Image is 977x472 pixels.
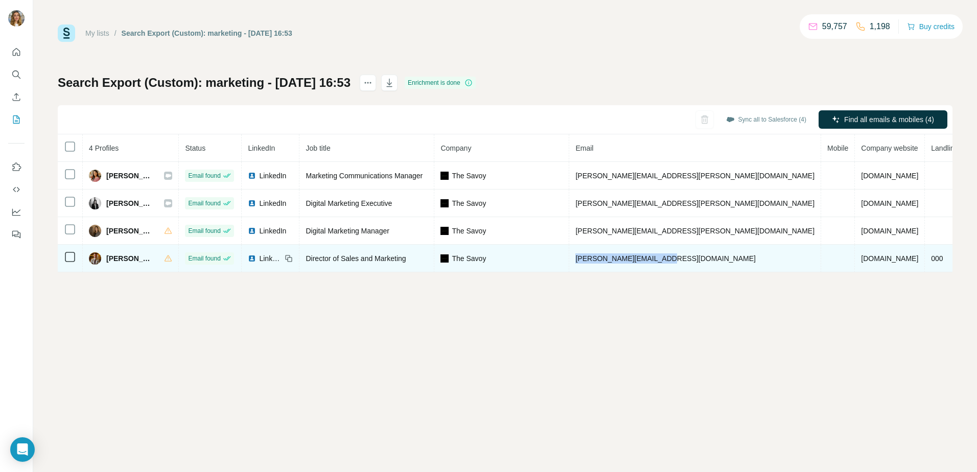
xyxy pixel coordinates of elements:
[248,144,275,152] span: LinkedIn
[89,197,101,209] img: Avatar
[106,253,154,264] span: [PERSON_NAME]
[8,203,25,221] button: Dashboard
[907,19,955,34] button: Buy credits
[931,144,958,152] span: Landline
[8,110,25,129] button: My lists
[931,254,943,263] span: 000
[8,158,25,176] button: Use Surfe on LinkedIn
[306,227,389,235] span: Digital Marketing Manager
[861,227,918,235] span: [DOMAIN_NAME]
[106,171,154,181] span: [PERSON_NAME]
[861,254,918,263] span: [DOMAIN_NAME]
[861,144,918,152] span: Company website
[861,172,918,180] span: [DOMAIN_NAME]
[85,29,109,37] a: My lists
[185,144,205,152] span: Status
[452,226,486,236] span: The Savoy
[306,199,392,207] span: Digital Marketing Executive
[440,144,471,152] span: Company
[360,75,376,91] button: actions
[306,172,423,180] span: Marketing Communications Manager
[452,171,486,181] span: The Savoy
[870,20,890,33] p: 1,198
[8,10,25,27] img: Avatar
[89,252,101,265] img: Avatar
[405,77,476,89] div: Enrichment is done
[259,198,286,208] span: LinkedIn
[8,180,25,199] button: Use Surfe API
[259,226,286,236] span: LinkedIn
[440,254,449,263] img: company-logo
[575,199,815,207] span: [PERSON_NAME][EMAIL_ADDRESS][PERSON_NAME][DOMAIN_NAME]
[248,199,256,207] img: LinkedIn logo
[8,225,25,244] button: Feedback
[822,20,847,33] p: 59,757
[440,199,449,207] img: company-logo
[259,171,286,181] span: LinkedIn
[114,28,117,38] li: /
[575,254,755,263] span: [PERSON_NAME][EMAIL_ADDRESS][DOMAIN_NAME]
[259,253,282,264] span: LinkedIn
[122,28,292,38] div: Search Export (Custom): marketing - [DATE] 16:53
[8,88,25,106] button: Enrich CSV
[306,254,406,263] span: Director of Sales and Marketing
[248,172,256,180] img: LinkedIn logo
[575,172,815,180] span: [PERSON_NAME][EMAIL_ADDRESS][PERSON_NAME][DOMAIN_NAME]
[8,43,25,61] button: Quick start
[89,144,119,152] span: 4 Profiles
[452,253,486,264] span: The Savoy
[306,144,330,152] span: Job title
[188,226,220,235] span: Email found
[819,110,947,129] button: Find all emails & mobiles (4)
[248,227,256,235] img: LinkedIn logo
[452,198,486,208] span: The Savoy
[188,199,220,208] span: Email found
[188,171,220,180] span: Email found
[248,254,256,263] img: LinkedIn logo
[58,25,75,42] img: Surfe Logo
[89,225,101,237] img: Avatar
[58,75,351,91] h1: Search Export (Custom): marketing - [DATE] 16:53
[575,144,593,152] span: Email
[719,112,813,127] button: Sync all to Salesforce (4)
[861,199,918,207] span: [DOMAIN_NAME]
[89,170,101,182] img: Avatar
[188,254,220,263] span: Email found
[8,65,25,84] button: Search
[827,144,848,152] span: Mobile
[440,172,449,180] img: company-logo
[106,198,154,208] span: [PERSON_NAME]
[440,227,449,235] img: company-logo
[10,437,35,462] div: Open Intercom Messenger
[575,227,815,235] span: [PERSON_NAME][EMAIL_ADDRESS][PERSON_NAME][DOMAIN_NAME]
[106,226,154,236] span: [PERSON_NAME]
[844,114,934,125] span: Find all emails & mobiles (4)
